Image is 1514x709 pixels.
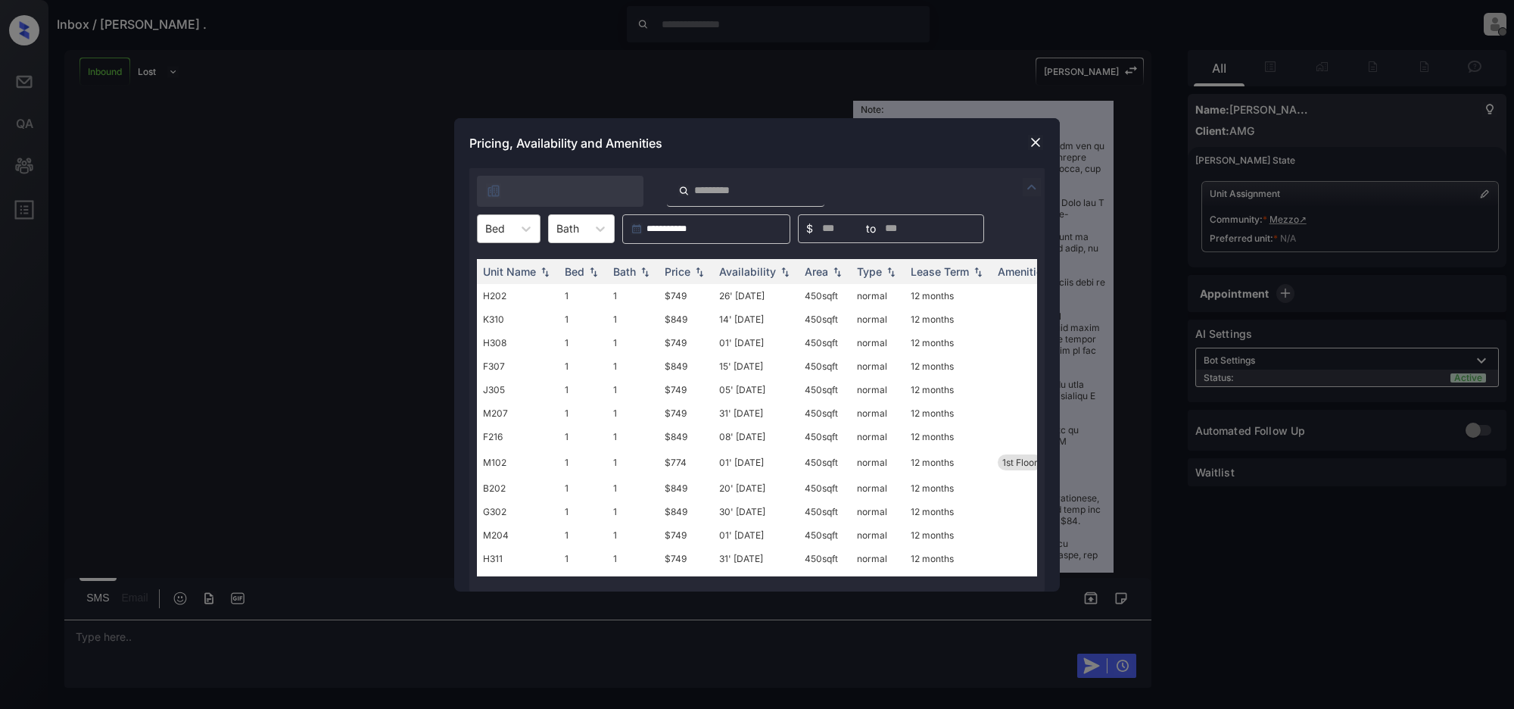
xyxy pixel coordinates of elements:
td: 01' [DATE] [713,331,799,354]
span: $ [806,220,813,237]
td: 450 sqft [799,570,851,594]
td: J305 [477,378,559,401]
td: H308 [477,331,559,354]
td: 1 [607,523,659,547]
td: 12 months [905,401,992,425]
td: 450 sqft [799,308,851,331]
td: $774 [659,448,713,476]
td: normal [851,500,905,523]
td: 1 [607,331,659,354]
td: 31' [DATE] [713,401,799,425]
td: 12 months [905,284,992,308]
td: 1 [559,284,607,308]
td: $749 [659,401,713,425]
td: 1 [607,425,659,448]
td: 12 months [905,476,992,500]
td: 450 sqft [799,331,851,354]
td: 15' [DATE] [713,354,799,378]
img: sorting [692,266,707,276]
td: H310 [477,570,559,594]
td: M102 [477,448,559,476]
td: 1 [559,401,607,425]
td: $849 [659,476,713,500]
td: 450 sqft [799,425,851,448]
div: Amenities [998,265,1048,278]
span: to [866,220,876,237]
td: 1 [559,476,607,500]
td: 20' [DATE] [713,476,799,500]
td: 01' [DATE] [713,448,799,476]
img: sorting [777,266,793,276]
td: 1 [559,570,607,594]
td: normal [851,476,905,500]
td: $849 [659,354,713,378]
div: Lease Term [911,265,969,278]
td: 1 [607,308,659,331]
td: $749 [659,331,713,354]
td: 1 [559,523,607,547]
img: sorting [970,266,986,276]
td: $749 [659,284,713,308]
td: 1 [607,378,659,401]
td: 450 sqft [799,500,851,523]
td: 14' [DATE] [713,308,799,331]
td: normal [851,401,905,425]
td: 1 [607,284,659,308]
td: 12 months [905,378,992,401]
td: 1 [559,448,607,476]
td: 12 months [905,570,992,594]
div: Availability [719,265,776,278]
td: 450 sqft [799,378,851,401]
td: normal [851,425,905,448]
td: 12 months [905,308,992,331]
td: $849 [659,500,713,523]
td: normal [851,547,905,570]
td: H311 [477,547,559,570]
td: normal [851,570,905,594]
div: Price [665,265,690,278]
td: 14' [DATE] [713,570,799,594]
td: 12 months [905,523,992,547]
td: 1 [607,547,659,570]
img: sorting [586,266,601,276]
td: B202 [477,476,559,500]
img: icon-zuma [1023,178,1041,196]
td: $749 [659,378,713,401]
td: 12 months [905,500,992,523]
td: 30' [DATE] [713,500,799,523]
div: Area [805,265,828,278]
td: 05' [DATE] [713,378,799,401]
td: 450 sqft [799,448,851,476]
td: K310 [477,308,559,331]
td: $849 [659,425,713,448]
td: M207 [477,401,559,425]
td: 1 [607,570,659,594]
td: F307 [477,354,559,378]
td: $849 [659,570,713,594]
td: normal [851,378,905,401]
td: 1 [559,354,607,378]
td: $749 [659,547,713,570]
td: 1 [559,308,607,331]
td: F216 [477,425,559,448]
td: 1 [559,547,607,570]
td: 1 [559,500,607,523]
div: Bath [613,265,636,278]
td: 1 [607,500,659,523]
td: 12 months [905,547,992,570]
td: normal [851,448,905,476]
td: 450 sqft [799,547,851,570]
span: 1st Floor [1002,457,1038,468]
td: M204 [477,523,559,547]
td: 1 [559,425,607,448]
td: 1 [607,401,659,425]
td: normal [851,354,905,378]
td: 12 months [905,331,992,354]
div: Pricing, Availability and Amenities [454,118,1060,168]
td: 26' [DATE] [713,284,799,308]
img: icon-zuma [486,183,501,198]
div: Unit Name [483,265,536,278]
td: 12 months [905,425,992,448]
td: 12 months [905,448,992,476]
img: sorting [637,266,653,276]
